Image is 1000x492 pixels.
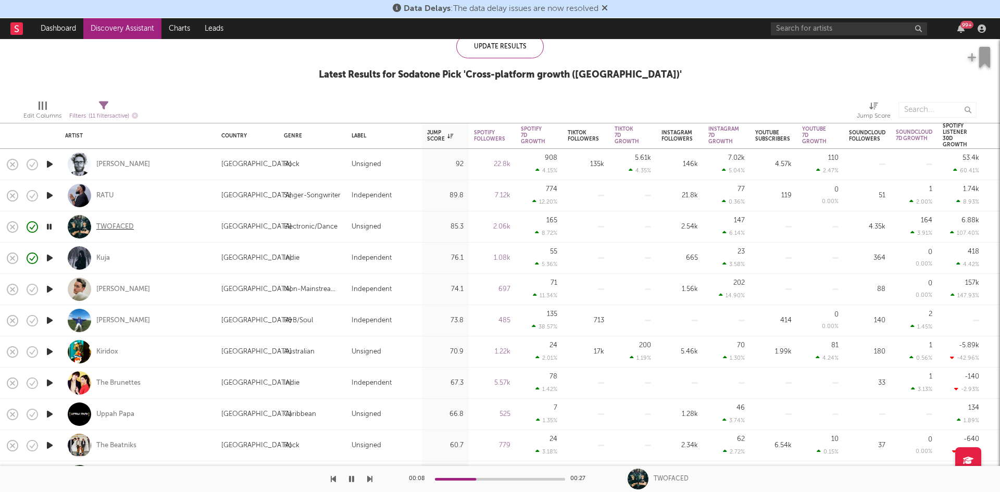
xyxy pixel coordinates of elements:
div: Label [352,133,411,139]
div: 1.89 % [957,417,979,424]
div: [GEOGRAPHIC_DATA] [221,221,292,233]
div: 23 [737,248,745,255]
div: 364 [849,252,885,264]
div: 10 [831,436,839,443]
input: Search... [898,102,977,118]
div: R&B/Soul [284,314,313,327]
div: 38.57 % [532,323,557,330]
div: 107.40 % [950,230,979,236]
div: 81 [831,342,839,349]
div: Independent [352,252,392,264]
div: 0.00 % [916,261,932,267]
div: Soundcloud Followers [849,130,885,142]
div: 0.56 % [909,355,932,361]
div: 0.00 % [916,449,932,455]
div: [PERSON_NAME] [96,285,150,294]
div: 4.35 % [629,167,651,174]
div: 89.8 [427,190,464,202]
div: 1.22k [474,346,510,358]
div: Indie [284,252,299,264]
div: 1.99k [755,346,792,358]
a: Charts [161,18,197,39]
div: 200 [639,342,651,349]
div: 4.57k [755,158,792,171]
span: ( 11 filters active) [89,113,129,119]
div: 21.8k [661,190,698,202]
div: 0 [928,436,932,443]
div: 5.04 % [722,167,745,174]
div: 1.42 % [535,386,557,393]
div: 165 [546,217,557,224]
div: 67.3 [427,377,464,389]
div: 5.36 % [535,261,557,268]
div: 134 [968,405,979,411]
a: Discovery Assistant [83,18,161,39]
div: 1 [929,186,932,193]
div: 99 + [960,21,973,29]
div: 1.28k [661,408,698,421]
a: Leads [197,18,231,39]
div: -140 [965,373,979,380]
button: 99+ [957,24,965,33]
div: 6.54k [755,439,792,452]
div: Artist [65,133,206,139]
div: Caribbean [284,408,316,421]
div: Filters [69,110,138,123]
div: 4.15 % [535,167,557,174]
div: Indie [284,377,299,389]
div: Genre [284,133,336,139]
div: 62 [737,436,745,443]
div: 2.72 % [723,448,745,455]
div: 78 [549,373,557,380]
div: 71 [551,280,557,286]
div: 4.35k [849,221,885,233]
div: 8.93 % [956,198,979,205]
div: 1.35 % [536,417,557,424]
div: [GEOGRAPHIC_DATA] [221,314,292,327]
div: Rock [284,439,299,452]
div: Unsigned [352,408,381,421]
div: Spotify Followers [474,130,505,142]
div: 24 [549,436,557,443]
div: 147 [734,217,745,224]
span: : The data delay issues are now resolved [404,5,598,13]
div: 0.00 % [822,199,839,205]
div: 2.47 % [816,167,839,174]
div: Spotify Listener 30D Growth [943,123,967,148]
div: 5.61k [635,155,651,161]
div: 2.34k [661,439,698,452]
div: 66.8 [427,408,464,421]
div: 202 [733,280,745,286]
div: Singer-Songwriter [284,190,341,202]
span: Data Delays [404,5,451,13]
div: 12.20 % [532,198,557,205]
div: 73.8 [427,314,464,327]
a: [PERSON_NAME] [96,160,150,169]
div: 3.74 % [722,417,745,424]
div: 1.74k [963,186,979,193]
div: 779 [474,439,510,452]
div: 85.3 [427,221,464,233]
div: 5.46k [661,346,698,358]
div: 0.15 % [817,448,839,455]
div: 140 [849,314,885,327]
a: Kuja [96,254,110,263]
div: 4.24 % [816,355,839,361]
div: 00:08 [409,473,430,485]
div: 2 [929,311,932,318]
a: Kiridox [96,347,118,357]
div: 2.06k [474,221,510,233]
div: 147.93 % [951,292,979,299]
div: Latest Results for Sodatone Pick ' Cross-platform growth ([GEOGRAPHIC_DATA]) ' [319,69,682,81]
div: Unsigned [352,158,381,171]
div: Edit Columns [23,110,61,122]
div: Independent [352,283,392,296]
div: 713 [568,314,604,327]
div: 0.00 % [822,324,839,330]
div: Update Results [456,35,544,58]
div: Instagram Followers [661,130,693,142]
div: [GEOGRAPHIC_DATA] [221,190,292,202]
div: [GEOGRAPHIC_DATA] [221,346,292,358]
div: Edit Columns [23,97,61,127]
